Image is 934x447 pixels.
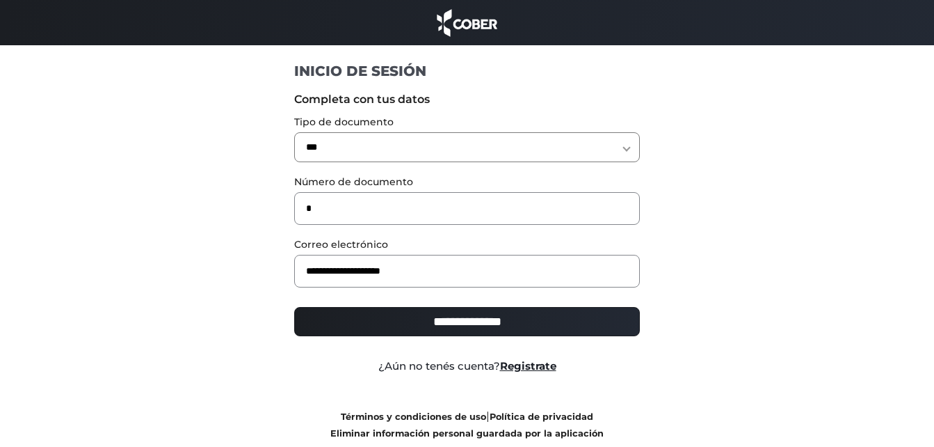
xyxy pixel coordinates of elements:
[294,115,640,130] label: Tipo de documento
[500,359,556,372] a: Registrate
[294,175,640,189] label: Número de documento
[294,62,640,80] h1: INICIO DE SESIÓN
[341,411,486,422] a: Términos y condiciones de uso
[490,411,593,422] a: Política de privacidad
[330,428,604,439] a: Eliminar información personal guardada por la aplicación
[284,359,650,375] div: ¿Aún no tenés cuenta?
[294,91,640,108] label: Completa con tus datos
[284,408,650,441] div: |
[294,237,640,252] label: Correo electrónico
[433,7,501,38] img: cober_marca.png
